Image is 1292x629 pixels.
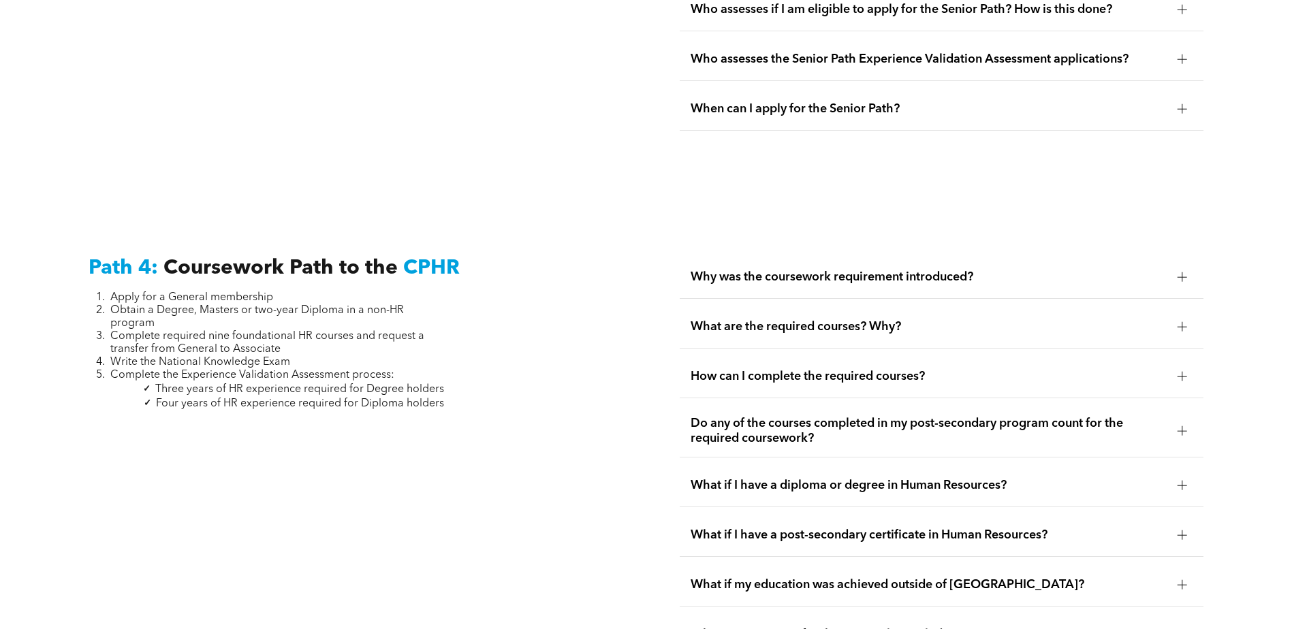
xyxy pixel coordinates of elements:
[691,577,1167,592] span: What if my education was achieved outside of [GEOGRAPHIC_DATA]?
[110,305,404,329] span: Obtain a Degree, Masters or two-year Diploma in a non-HR program
[691,101,1167,116] span: When can I apply for the Senior Path?
[691,416,1167,446] span: Do any of the courses completed in my post-secondary program count for the required coursework?
[691,270,1167,285] span: Why was the coursework requirement introduced?
[691,2,1167,17] span: Who assesses if I am eligible to apply for the Senior Path? How is this done?
[110,370,394,381] span: Complete the Experience Validation Assessment process:
[691,478,1167,493] span: What if I have a diploma or degree in Human Resources?
[110,331,424,355] span: Complete required nine foundational HR courses and request a transfer from General to Associate
[110,292,273,303] span: Apply for a General membership
[155,384,444,395] span: Three years of HR experience required for Degree holders
[691,369,1167,384] span: How can I complete the required courses?
[691,319,1167,334] span: What are the required courses? Why?
[403,258,460,278] span: CPHR
[156,398,444,409] span: Four years of HR experience required for Diploma holders
[691,528,1167,543] span: What if I have a post-secondary certificate in Human Resources?
[163,258,398,278] span: Coursework Path to the
[110,357,290,368] span: Write the National Knowledge Exam
[89,258,158,278] span: Path 4:
[691,52,1167,67] span: Who assesses the Senior Path Experience Validation Assessment applications?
